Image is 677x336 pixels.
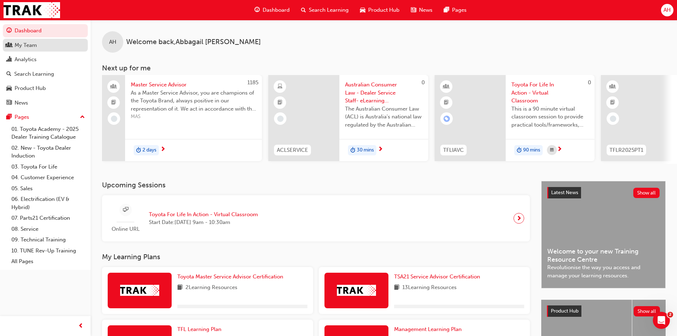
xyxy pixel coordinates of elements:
span: 2 [667,312,673,318]
a: Search Learning [3,68,88,81]
span: ACLSERVICE [277,146,308,154]
span: 30 mins [357,146,374,154]
a: 03. Toyota For Life [9,161,88,172]
span: Welcome to your new Training Resource Centre [547,247,660,263]
h3: Upcoming Sessions [102,181,530,189]
a: My Team [3,39,88,52]
span: chart-icon [6,57,12,63]
span: Master Service Advisor [131,81,256,89]
span: AH [109,38,116,46]
span: next-icon [516,213,522,223]
a: 04. Customer Experience [9,172,88,183]
span: next-icon [378,146,383,153]
span: people-icon [6,42,12,49]
span: pages-icon [6,114,12,121]
span: This is a 90 minute virtual classroom session to provide practical tools/frameworks, behaviours a... [511,105,589,129]
span: 0 [588,79,591,86]
div: My Team [15,41,37,49]
span: book-icon [394,283,399,292]
span: book-icon [177,283,183,292]
a: News [3,96,88,110]
a: news-iconNews [405,3,438,17]
span: duration-icon [136,146,141,155]
a: TSA21 Service Advisor Certification [394,273,483,281]
a: Online URLToyota For Life In Action - Virtual ClassroomStart Date:[DATE] 9am - 10:30am [108,201,524,236]
button: DashboardMy TeamAnalyticsSearch LearningProduct HubNews [3,23,88,111]
a: Latest NewsShow allWelcome to your new Training Resource CentreRevolutionise the way you access a... [541,181,666,288]
a: 05. Sales [9,183,88,194]
a: Analytics [3,53,88,66]
span: News [419,6,432,14]
span: Start Date: [DATE] 9am - 10:30am [149,218,258,226]
span: news-icon [6,100,12,106]
a: 09. Technical Training [9,234,88,245]
span: Search Learning [309,6,349,14]
span: Product Hub [368,6,399,14]
span: car-icon [360,6,365,15]
a: 10. TUNE Rev-Up Training [9,245,88,256]
span: next-icon [160,146,166,153]
span: 2 Learning Resources [186,283,237,292]
span: Welcome back , Abbagail [PERSON_NAME] [126,38,261,46]
button: Pages [3,111,88,124]
span: guage-icon [6,28,12,34]
span: Australian Consumer Law - Dealer Service Staff- eLearning Module [345,81,423,105]
a: TFL Learning Plan [177,325,224,334]
span: news-icon [411,6,416,15]
span: learningResourceType_ELEARNING-icon [278,82,283,91]
span: search-icon [301,6,306,15]
a: Management Learning Plan [394,325,464,334]
a: 07. Parts21 Certification [9,213,88,224]
span: Toyota Master Service Advisor Certification [177,273,283,280]
span: up-icon [80,113,85,122]
span: 90 mins [523,146,540,154]
span: The Australian Consumer Law (ACL) is Australia's national law regulated by the Australian Competi... [345,105,423,129]
span: duration-icon [350,146,355,155]
span: learningRecordVerb_ENROLL-icon [444,116,450,122]
a: 02. New - Toyota Dealer Induction [9,143,88,161]
span: learningRecordVerb_NONE-icon [277,116,284,122]
span: Toyota For Life In Action - Virtual Classroom [149,210,258,219]
span: learningRecordVerb_NONE-icon [610,116,616,122]
span: next-icon [557,146,562,153]
span: learningResourceType_INSTRUCTOR_LED-icon [610,82,615,91]
a: 0ACLSERVICEAustralian Consumer Law - Dealer Service Staff- eLearning ModuleThe Australian Consume... [268,75,428,161]
button: Show all [633,188,660,198]
span: duration-icon [517,146,522,155]
span: booktick-icon [111,98,116,107]
span: 13 Learning Resources [402,283,457,292]
span: people-icon [111,82,116,91]
a: Latest NewsShow all [547,187,660,198]
a: Product Hub [3,82,88,95]
a: pages-iconPages [438,3,472,17]
span: Revolutionise the way you access and manage your learning resources. [547,263,660,279]
div: Search Learning [14,70,54,78]
a: 01. Toyota Academy - 2025 Dealer Training Catalogue [9,124,88,143]
a: search-iconSearch Learning [295,3,354,17]
span: Dashboard [263,6,290,14]
span: Product Hub [551,308,579,314]
a: 08. Service [9,224,88,235]
a: guage-iconDashboard [249,3,295,17]
a: 1185Master Service AdvisorAs a Master Service Advisor, you are champions of the Toyota Brand, alw... [102,75,262,161]
a: Trak [4,2,60,18]
img: Trak [337,285,376,296]
span: Latest News [551,190,578,196]
span: booktick-icon [610,98,615,107]
span: 2 days [143,146,156,154]
span: booktick-icon [444,98,449,107]
a: Toyota Master Service Advisor Certification [177,273,286,281]
div: Product Hub [15,84,46,92]
span: 1185 [247,79,258,86]
div: Analytics [15,55,37,64]
span: AH [663,6,671,14]
a: All Pages [9,256,88,267]
span: Toyota For Life In Action - Virtual Classroom [511,81,589,105]
span: learningResourceType_INSTRUCTOR_LED-icon [444,82,449,91]
span: As a Master Service Advisor, you are champions of the Toyota Brand, always positive in our repres... [131,89,256,113]
span: car-icon [6,85,12,92]
button: AH [661,4,673,16]
img: Trak [120,285,159,296]
span: MAS [131,113,256,121]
